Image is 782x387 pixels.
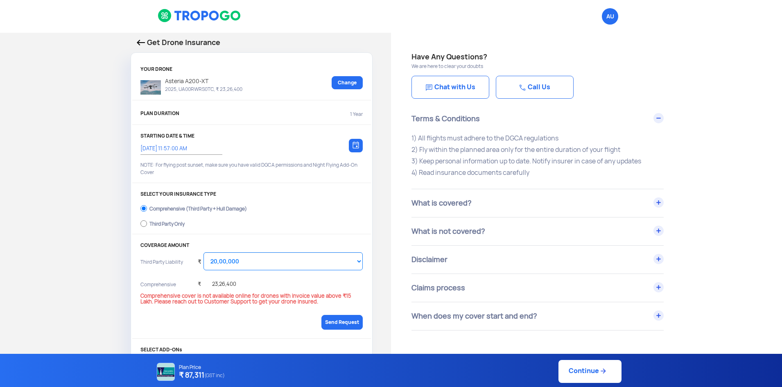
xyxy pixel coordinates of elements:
img: Back [137,40,145,45]
img: logoHeader.svg [158,9,242,23]
h4: ₹ 87,311 [179,370,225,381]
p: Plan Price [179,364,225,370]
img: Drone type [140,80,161,95]
p: COVERAGE AMOUNT [140,242,363,248]
p: 2025, UA00RWRS0TC, ₹ 23,26,400 [161,86,242,93]
div: Disclaimer [411,246,664,274]
p: 1 Year [350,111,363,118]
h4: Have Any Questions? [411,51,762,63]
input: Comprehensive (Third Party + Hull Damage) [140,203,147,214]
p: 1) All flights must adhere to the DGCA regulations 2) Fly within the planned area only for the en... [411,133,664,179]
p: NOTE: For flying post sunset, make sure you have valid DGCA permissions and Night Flying Add-On C... [140,161,363,176]
p: Get Drone Insurance [137,37,366,48]
p: SELECT ADD-ONs [140,347,363,353]
img: Chat [426,84,432,91]
img: calendar-icon [353,141,359,149]
img: Chat [519,84,526,91]
p: SELECT YOUR INSURANCE TYPE [140,191,363,197]
span: Anonymous User [602,8,618,25]
div: What is not covered? [411,217,664,245]
p: Comprehensive [140,281,192,293]
div: Third Party Only [149,221,185,224]
a: Change [332,76,363,89]
p: Asteria A200-XT [161,76,242,86]
div: ₹ 23,26,400 [198,271,236,293]
div: Comprehensive (Third Party + Hull Damage) [149,206,247,209]
div: Terms & Conditions [411,105,664,133]
p: YOUR DRONE [140,66,363,72]
p: STARTING DATE & TIME [140,133,363,139]
div: Claims process [411,274,664,302]
a: Call Us [496,76,574,99]
input: Third Party Only [140,218,147,229]
a: Chat with Us [411,76,489,99]
p: Comprehensive cover is not available online for drones with invoice value above ₹15 Lakh. Please ... [140,293,363,305]
p: We are here to clear your doubts [411,63,762,70]
a: Continue [558,360,622,383]
div: When does my cover start and end? [411,302,664,330]
span: (GST inc) [204,370,225,381]
img: NATIONAL [157,363,175,381]
img: ic_arrow_forward_blue.svg [599,367,607,375]
p: PLAN DURATION [140,111,179,118]
p: Third Party Liability [140,258,192,277]
div: ₹ [198,248,201,271]
a: Send Request [321,315,363,330]
div: What is covered? [411,189,664,217]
